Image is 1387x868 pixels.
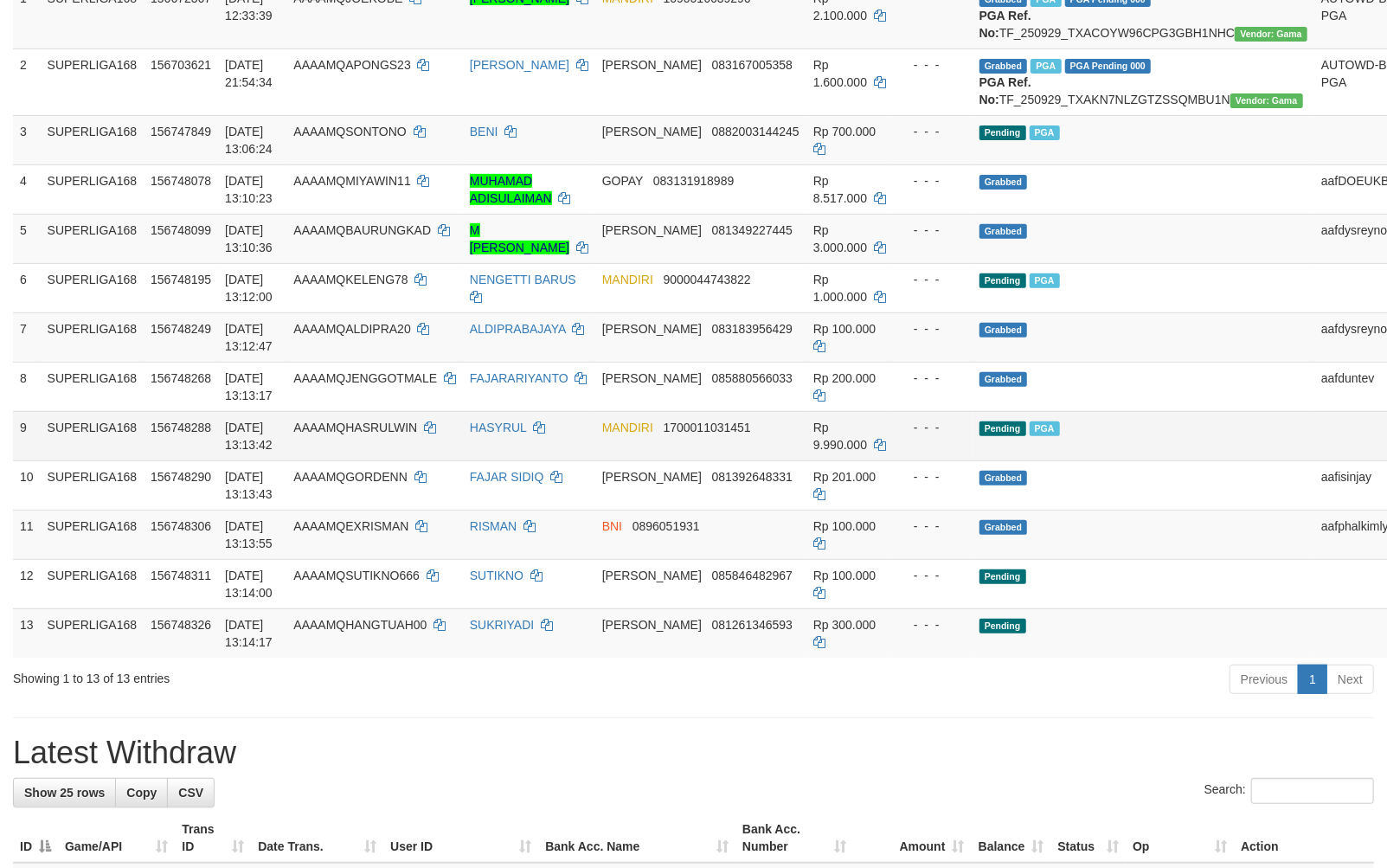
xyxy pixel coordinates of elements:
[225,618,273,649] span: [DATE] 13:14:17
[293,174,410,188] span: AAAAMQMIYAWIN11
[900,123,966,140] div: - - -
[470,223,569,254] a: M [PERSON_NAME]
[900,518,966,535] div: - - -
[470,273,576,286] a: NENGETTI BARUS
[151,618,211,632] span: 156748326
[979,75,1031,106] b: PGA Ref. No:
[813,421,867,452] span: Rp 9.990.000
[470,618,534,632] a: SUKRIYADI
[813,470,876,484] span: Rp 201.000
[293,322,410,336] span: AAAAMQALDIPRA20
[602,273,653,286] span: MANDIRI
[13,115,41,164] td: 3
[225,569,273,600] span: [DATE] 13:14:00
[41,559,144,608] td: SUPERLIGA168
[58,813,175,863] th: Game/API: activate to sort column ascending
[13,559,41,608] td: 12
[979,9,1031,40] b: PGA Ref. No:
[13,263,41,312] td: 6
[151,273,211,286] span: 156748195
[293,371,437,385] span: AAAAMQJENGGOTMALE
[602,371,702,385] span: [PERSON_NAME]
[24,786,105,800] span: Show 25 rows
[41,312,144,362] td: SUPERLIGA168
[13,608,41,658] td: 13
[151,421,211,434] span: 156748288
[383,813,538,863] th: User ID: activate to sort column ascending
[735,813,853,863] th: Bank Acc. Number: activate to sort column ascending
[13,214,41,263] td: 5
[115,778,168,807] a: Copy
[813,519,876,533] span: Rp 100.000
[470,421,527,434] a: HASYRUL
[470,322,566,336] a: ALDIPRABAJAYA
[712,371,793,385] span: Copy 085880566033 to clipboard
[1234,813,1374,863] th: Action
[853,813,972,863] th: Amount: activate to sort column ascending
[13,813,58,863] th: ID: activate to sort column descending
[470,569,523,582] a: SUTIKNO
[225,58,273,89] span: [DATE] 21:54:34
[979,323,1028,338] span: Grabbed
[1251,778,1374,804] input: Search:
[602,569,702,582] span: [PERSON_NAME]
[712,322,793,336] span: Copy 083183956429 to clipboard
[1230,93,1303,108] span: Vendor URL: https://trx31.1velocity.biz
[1326,665,1374,694] a: Next
[979,224,1028,239] span: Grabbed
[979,125,1026,140] span: Pending
[813,371,876,385] span: Rp 200.000
[126,786,157,800] span: Copy
[813,223,867,254] span: Rp 3.000.000
[470,125,498,138] a: BENI
[151,371,211,385] span: 156748268
[41,608,144,658] td: SUPERLIGA168
[293,519,408,533] span: AAAAMQEXRISMAN
[13,312,41,362] td: 7
[41,460,144,510] td: SUPERLIGA168
[1235,27,1307,42] span: Vendor URL: https://trx31.1velocity.biz
[225,519,273,550] span: [DATE] 13:13:55
[813,174,867,205] span: Rp 8.517.000
[13,164,41,214] td: 4
[712,58,793,72] span: Copy 083167005358 to clipboard
[251,813,383,863] th: Date Trans.: activate to sort column ascending
[41,115,144,164] td: SUPERLIGA168
[151,470,211,484] span: 156748290
[470,174,552,205] a: MUHAMAD ADISULAIMAN
[178,786,203,800] span: CSV
[225,421,273,452] span: [DATE] 13:13:42
[979,175,1028,190] span: Grabbed
[979,619,1026,633] span: Pending
[13,510,41,559] td: 11
[41,411,144,460] td: SUPERLIGA168
[293,223,431,237] span: AAAAMQBAURUNGKAD
[470,470,544,484] a: FAJAR SIDIQ
[225,470,273,501] span: [DATE] 13:13:43
[602,174,643,188] span: GOPAY
[1051,813,1127,863] th: Status: activate to sort column ascending
[41,214,144,263] td: SUPERLIGA168
[470,58,569,72] a: [PERSON_NAME]
[13,460,41,510] td: 10
[979,520,1028,535] span: Grabbed
[225,125,273,156] span: [DATE] 13:06:24
[225,223,273,254] span: [DATE] 13:10:36
[664,421,751,434] span: Copy 1700011031451 to clipboard
[664,273,751,286] span: Copy 9000044743822 to clipboard
[293,125,406,138] span: AAAAMQSONTONO
[900,320,966,338] div: - - -
[470,371,568,385] a: FAJARARIYANTO
[151,322,211,336] span: 156748249
[813,125,876,138] span: Rp 700.000
[151,174,211,188] span: 156748078
[175,813,251,863] th: Trans ID: activate to sort column ascending
[900,370,966,387] div: - - -
[293,58,410,72] span: AAAAMQAPONGS23
[1204,778,1374,804] label: Search:
[1031,59,1061,74] span: Marked by aafchhiseyha
[900,271,966,288] div: - - -
[979,471,1028,485] span: Grabbed
[41,263,144,312] td: SUPERLIGA168
[813,618,876,632] span: Rp 300.000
